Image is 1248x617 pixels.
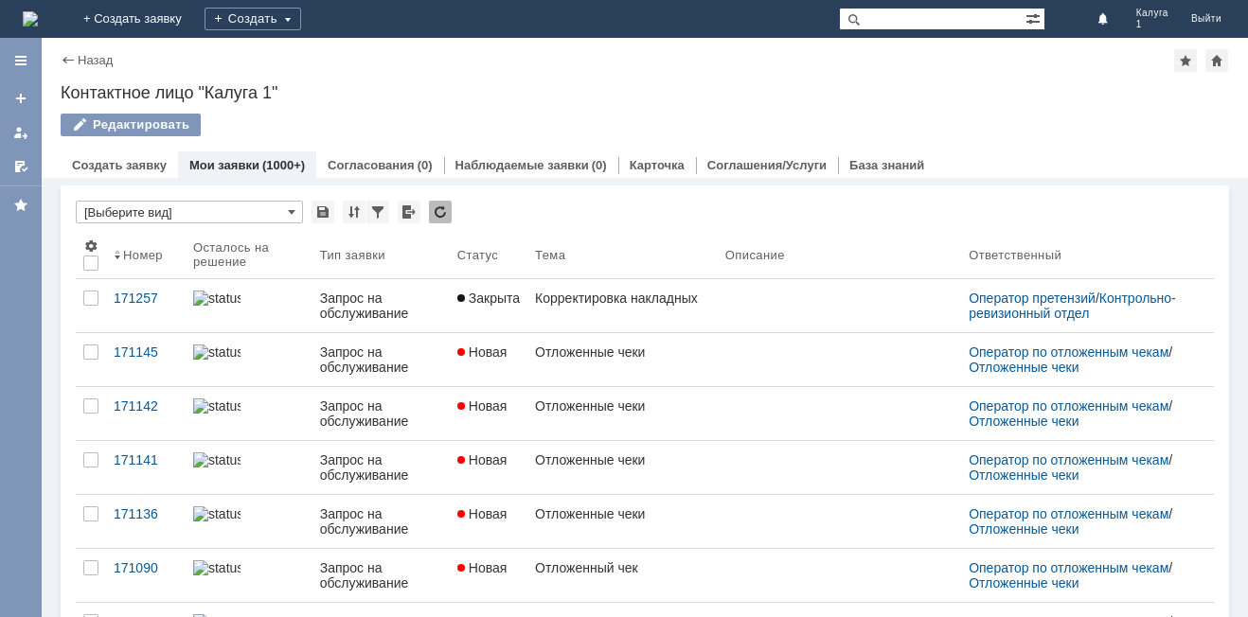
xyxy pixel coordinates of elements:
span: Закрыта [457,291,520,306]
a: Контрольно-ревизионный отдел [969,291,1176,321]
a: Отложенные чеки [969,360,1079,375]
div: Описание [725,248,785,262]
a: Создать заявку [72,158,167,172]
a: Отложенные чеки [527,441,718,494]
a: Новая [450,441,527,494]
div: Тема [535,248,565,262]
div: Корректировка накладных [535,291,710,306]
img: statusbar-0 (1).png [193,344,241,360]
a: Новая [450,333,527,386]
a: Новая [450,549,527,602]
a: Мои заявки [6,117,36,148]
div: / [969,506,1191,537]
a: Запрос на обслуживание [312,549,450,602]
span: Настройки [83,238,98,254]
a: Запрос на обслуживание [312,279,450,332]
a: 171145 [106,333,186,386]
a: 171257 [106,279,186,332]
a: Отложенные чеки [969,467,1079,483]
a: Соглашения/Услуги [707,158,827,172]
th: Тема [527,231,718,279]
a: Оператор по отложенным чекам [969,452,1168,467]
div: Запрос на обслуживание [320,344,442,375]
div: Отложенные чеки [535,452,710,467]
a: Отложенные чеки [969,575,1079,591]
div: Отложенные чеки [535,398,710,414]
a: Оператор по отложенным чекам [969,398,1168,414]
span: 1 [1136,19,1168,30]
a: Закрыта [450,279,527,332]
span: Новая [457,344,508,360]
div: Сохранить вид [312,201,334,223]
div: Отложенные чеки [535,506,710,521]
a: 171090 [106,549,186,602]
span: Новая [457,398,508,414]
div: / [969,560,1191,591]
a: 171142 [106,387,186,440]
div: Номер [123,248,163,262]
div: (1000+) [262,158,305,172]
img: statusbar-0 (1).png [193,506,241,521]
a: Отложенные чеки [527,387,718,440]
a: Карточка [630,158,685,172]
a: statusbar-0 (1).png [186,549,312,602]
div: Запрос на обслуживание [320,506,442,537]
div: Запрос на обслуживание [320,291,442,321]
div: Запрос на обслуживание [320,398,442,429]
a: Новая [450,387,527,440]
div: Статус [457,248,498,262]
div: Отложенный чек [535,560,710,575]
div: Отложенные чеки [535,344,710,360]
div: / [969,452,1191,483]
img: statusbar-0 (1).png [193,398,241,414]
a: Отложенный чек [527,549,718,602]
div: Ответственный [969,248,1061,262]
a: Назад [78,53,113,67]
div: Тип заявки [320,248,385,262]
a: Оператор по отложенным чекам [969,344,1168,360]
div: Осталось на решение [193,240,290,269]
div: / [969,398,1191,429]
div: Запрос на обслуживание [320,452,442,483]
a: Запрос на обслуживание [312,495,450,548]
div: 171142 [114,398,178,414]
div: (0) [418,158,433,172]
span: Новая [457,506,508,521]
a: База знаний [849,158,924,172]
a: Отложенные чеки [969,521,1079,537]
div: Сделать домашней страницей [1205,49,1228,72]
span: Новая [457,560,508,575]
img: statusbar-0 (1).png [193,560,241,575]
span: Калуга [1136,8,1168,19]
a: Запрос на обслуживание [312,387,450,440]
a: Оператор по отложенным чекам [969,560,1168,575]
th: Тип заявки [312,231,450,279]
a: Создать заявку [6,83,36,114]
a: Новая [450,495,527,548]
div: Обновлять список [429,201,452,223]
a: Мои заявки [189,158,259,172]
a: Запрос на обслуживание [312,441,450,494]
div: 171141 [114,452,178,467]
a: 171141 [106,441,186,494]
div: 171136 [114,506,178,521]
a: Корректировка накладных [527,279,718,332]
img: statusbar-100 (1).png [193,291,241,306]
a: Запрос на обслуживание [312,333,450,386]
div: (0) [592,158,607,172]
a: statusbar-0 (1).png [186,495,312,548]
th: Осталось на решение [186,231,312,279]
div: Запрос на обслуживание [320,560,442,591]
div: Фильтрация... [366,201,389,223]
a: Наблюдаемые заявки [455,158,589,172]
div: Сортировка... [343,201,365,223]
a: Оператор претензий [969,291,1096,306]
a: Перейти на домашнюю страницу [23,11,38,26]
span: Расширенный поиск [1025,9,1044,26]
div: Экспорт списка [398,201,420,223]
div: / [969,291,1191,321]
a: Отложенные чеки [969,414,1079,429]
th: Ответственный [961,231,1199,279]
a: Мои согласования [6,151,36,182]
div: 171145 [114,344,178,360]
